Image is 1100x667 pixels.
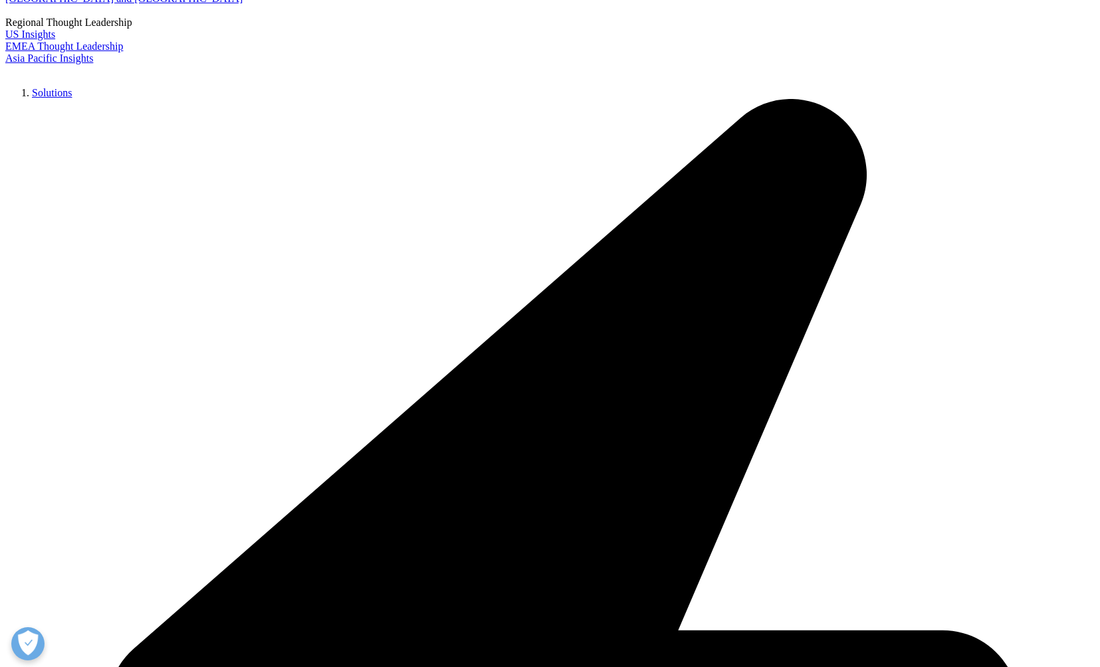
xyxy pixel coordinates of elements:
a: US Insights [5,29,55,40]
a: Solutions [32,87,72,98]
button: Open Preferences [11,627,45,660]
a: Asia Pacific Insights [5,52,93,64]
div: Regional Thought Leadership [5,17,1095,29]
a: EMEA Thought Leadership [5,41,123,52]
